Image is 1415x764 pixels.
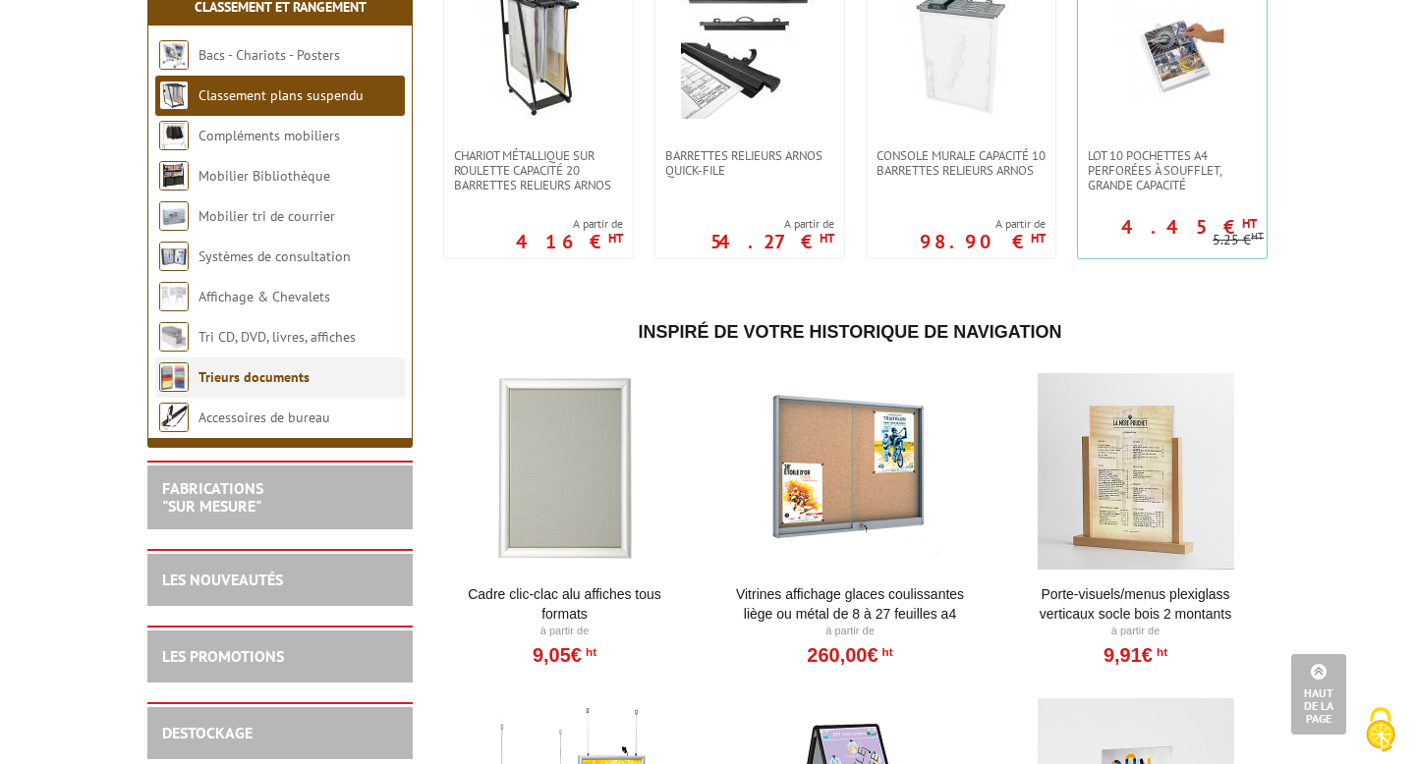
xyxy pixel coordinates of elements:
img: Mobilier tri de courrier [159,201,189,231]
p: 54.27 € [710,236,834,247]
p: 98.90 € [920,236,1046,247]
sup: HT [878,645,893,659]
p: 5.25 € [1213,233,1264,247]
a: Porte-Visuels/Menus Plexiglass Verticaux Socle Bois 2 Montants [1014,584,1257,624]
span: A partir de [920,216,1046,232]
a: Vitrines affichage glaces coulissantes liège ou métal de 8 à 27 feuilles A4 [729,584,972,624]
span: Inspiré de votre historique de navigation [638,322,1061,342]
a: Trieurs documents [198,368,310,386]
p: À partir de [729,624,972,639]
a: LES NOUVEAUTÉS [162,570,283,589]
img: Classement plans suspendu [159,81,189,110]
p: À partir de [443,624,686,639]
img: Trieurs documents [159,362,189,392]
a: 9,05€HT [533,649,596,661]
img: Affichage & Chevalets [159,282,189,311]
a: Cadre Clic-Clac Alu affiches tous formats [443,584,686,624]
img: Cookies (fenêtre modale) [1356,705,1405,754]
a: Affichage & Chevalets [198,288,330,305]
sup: HT [582,645,596,659]
a: Bacs - Chariots - Posters [198,46,340,64]
p: 416 € [516,236,623,247]
a: Compléments mobiliers [198,127,340,144]
a: Chariot métallique sur roulette capacité 20 barrettes relieurs ARNOS [444,148,633,192]
img: Accessoires de bureau [159,403,189,432]
sup: HT [1031,230,1046,246]
a: Console murale capacité 10 barrettes relieurs ARNOS [867,148,1055,178]
span: A partir de [516,216,623,232]
a: 9,91€HT [1104,649,1167,661]
p: 4.45 € [1121,221,1257,233]
sup: HT [820,230,834,246]
span: Chariot métallique sur roulette capacité 20 barrettes relieurs ARNOS [454,148,623,192]
a: Tri CD, DVD, livres, affiches [198,328,356,346]
a: FABRICATIONS"Sur Mesure" [162,478,263,516]
a: DESTOCKAGE [162,723,253,742]
sup: HT [1153,645,1167,659]
img: Compléments mobiliers [159,121,189,150]
a: Mobilier tri de courrier [198,207,335,225]
sup: HT [608,230,623,246]
img: Mobilier Bibliothèque [159,161,189,191]
a: LES PROMOTIONS [162,646,284,666]
a: Systèmes de consultation [198,247,351,265]
button: Cookies (fenêtre modale) [1346,697,1415,764]
img: Tri CD, DVD, livres, affiches [159,322,189,352]
p: À partir de [1014,624,1257,639]
span: A partir de [710,216,834,232]
sup: HT [1251,229,1264,243]
img: Systèmes de consultation [159,242,189,271]
span: Console murale capacité 10 barrettes relieurs ARNOS [877,148,1046,178]
a: Barrettes relieurs Arnos Quick-File [655,148,844,178]
sup: HT [1242,215,1257,232]
span: Lot 10 Pochettes A4 perforées à soufflet, grande capacité [1088,148,1257,192]
a: Haut de la page [1291,654,1346,735]
a: 260,00€HT [807,649,892,661]
a: Mobilier Bibliothèque [198,167,330,185]
a: Classement plans suspendu [198,86,364,104]
span: Barrettes relieurs Arnos Quick-File [665,148,834,178]
img: Bacs - Chariots - Posters [159,40,189,70]
a: Lot 10 Pochettes A4 perforées à soufflet, grande capacité [1078,148,1267,192]
a: Accessoires de bureau [198,409,330,426]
